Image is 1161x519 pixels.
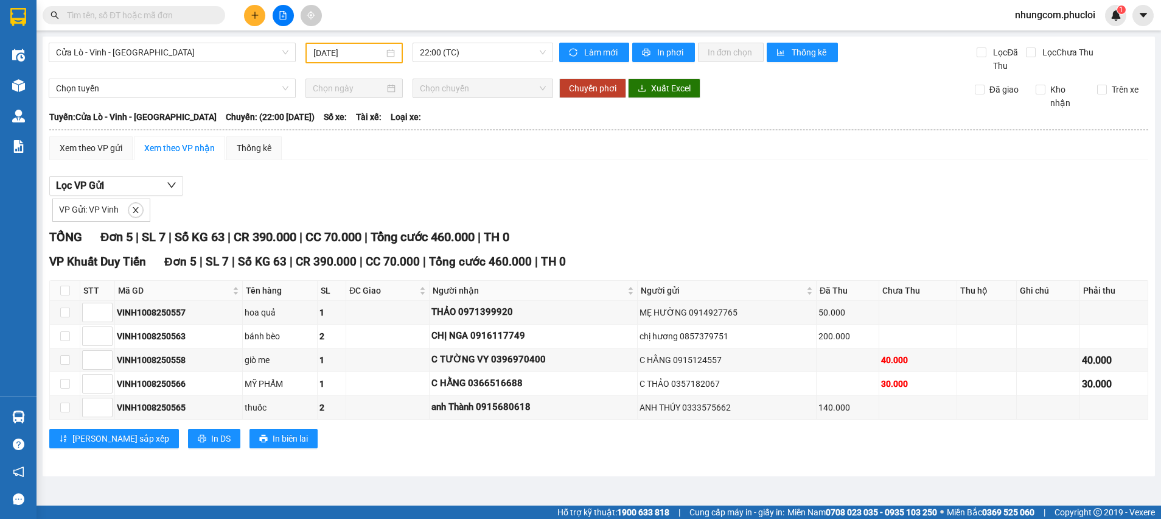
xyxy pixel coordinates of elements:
td: VINH1008250563 [115,325,243,348]
span: In biên lai [273,432,308,445]
img: warehouse-icon [12,411,25,423]
button: plus [244,5,265,26]
div: Xem theo VP gửi [60,141,122,155]
span: Chọn tuyến [56,79,288,97]
span: ⚪️ [940,510,944,515]
th: Thu hộ [957,281,1017,301]
button: sort-ascending[PERSON_NAME] sắp xếp [49,429,179,448]
span: Số KG 63 [175,230,225,244]
div: VINH1008250558 [117,353,240,367]
button: aim [301,5,322,26]
span: bar-chart [776,48,787,58]
span: Xuất Excel [651,82,691,95]
div: 2 [319,330,344,343]
span: Mã GD [118,284,230,297]
div: giò me [245,353,315,367]
div: Xem theo VP nhận [144,141,215,155]
img: warehouse-icon [12,110,25,122]
span: In phơi [657,46,685,59]
span: CR 390.000 [234,230,296,244]
span: CR 390.000 [296,255,357,269]
span: down [167,180,176,190]
span: Lọc Chưa Thu [1037,46,1095,59]
div: 1 [319,353,344,367]
div: 2 [319,401,344,414]
th: Chưa Thu [879,281,957,301]
span: Chọn chuyến [420,79,545,97]
button: Chuyển phơi [559,79,626,98]
input: 10/08/2025 [313,46,384,60]
button: downloadXuất Excel [628,79,700,98]
span: Trên xe [1107,83,1143,96]
span: Đơn 5 [164,255,197,269]
img: warehouse-icon [12,49,25,62]
span: 22:00 (TC) [420,43,545,62]
img: logo-vxr [10,8,26,26]
div: 50.000 [818,306,877,319]
span: printer [259,434,268,444]
td: VINH1008250558 [115,348,243,372]
span: printer [642,48,652,58]
span: Thống kê [792,46,828,59]
div: C HẰNG 0915124557 [640,353,814,367]
sup: 1 [1117,5,1126,14]
b: Tuyến: Cửa Lò - Vinh - [GEOGRAPHIC_DATA] [49,112,217,122]
span: search [51,11,59,19]
div: chị hương 0857379751 [640,330,814,343]
span: Hỗ trợ kỹ thuật: [557,506,669,519]
span: Đã giao [985,83,1023,96]
span: TH 0 [484,230,509,244]
th: Ghi chú [1017,281,1079,301]
div: VINH1008250566 [117,377,240,390]
div: C TƯỜNG VY 0396970400 [431,353,635,367]
th: Đã Thu [817,281,879,301]
div: MẸ HƯỜNG 0914927765 [640,306,814,319]
span: Kho nhận [1045,83,1087,110]
span: question-circle [13,439,24,450]
span: sync [569,48,579,58]
span: Loại xe: [391,110,421,124]
div: THẢO 0971399920 [431,305,635,320]
span: Cung cấp máy in - giấy in: [689,506,784,519]
span: printer [198,434,206,444]
span: | [678,506,680,519]
div: VINH1008250565 [117,401,240,414]
span: TỔNG [49,230,82,244]
div: anh Thành 0915680618 [431,400,635,415]
img: warehouse-icon [12,79,25,92]
div: VINH1008250563 [117,330,240,343]
span: | [169,230,172,244]
button: close [128,203,143,217]
div: MỸ PHẨM [245,377,315,390]
span: | [360,255,363,269]
span: | [200,255,203,269]
span: | [290,255,293,269]
span: | [535,255,538,269]
span: file-add [279,11,287,19]
div: 40.000 [881,353,955,367]
img: solution-icon [12,140,25,153]
button: printerIn biên lai [249,429,318,448]
span: Tài xế: [356,110,382,124]
div: 30.000 [881,377,955,390]
button: printerIn DS [188,429,240,448]
button: caret-down [1132,5,1154,26]
span: Đơn 5 [100,230,133,244]
div: 40.000 [1082,353,1146,368]
span: SL 7 [206,255,229,269]
span: Tổng cước 460.000 [429,255,532,269]
div: thuốc [245,401,315,414]
span: | [1044,506,1045,519]
input: Chọn ngày [313,82,385,95]
span: | [478,230,481,244]
span: Lọc Đã Thu [988,46,1026,72]
strong: 1900 633 818 [617,507,669,517]
input: Tìm tên, số ĐT hoặc mã đơn [67,9,211,22]
span: | [299,230,302,244]
span: Lọc VP Gửi [56,178,104,193]
div: ANH THÚY 0333575662 [640,401,814,414]
button: Lọc VP Gửi [49,176,183,196]
div: 200.000 [818,330,877,343]
div: 1 [319,377,344,390]
span: SL 7 [142,230,166,244]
